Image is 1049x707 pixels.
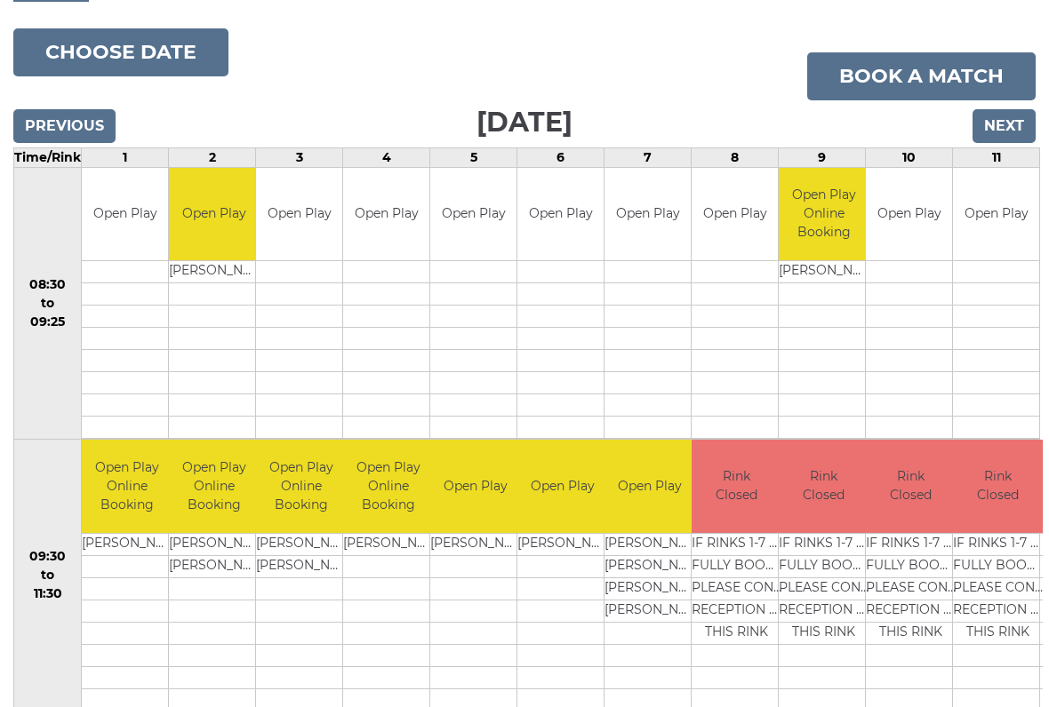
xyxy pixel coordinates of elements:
[866,600,956,622] td: RECEPTION TO BOOK
[169,555,259,577] td: [PERSON_NAME]
[973,109,1036,143] input: Next
[82,533,172,555] td: [PERSON_NAME]
[779,261,869,283] td: [PERSON_NAME]
[953,600,1043,622] td: RECEPTION TO BOOK
[82,440,172,533] td: Open Play Online Booking
[692,555,781,577] td: FULLY BOOKED
[430,533,520,555] td: [PERSON_NAME]
[779,533,869,555] td: IF RINKS 1-7 ARE
[605,147,692,167] td: 7
[692,168,778,261] td: Open Play
[953,168,1039,261] td: Open Play
[866,555,956,577] td: FULLY BOOKED
[14,147,82,167] td: Time/Rink
[866,577,956,600] td: PLEASE CONTACT
[430,147,517,167] td: 5
[605,600,694,622] td: [PERSON_NAME]
[866,168,952,261] td: Open Play
[169,147,256,167] td: 2
[517,147,605,167] td: 6
[779,440,869,533] td: Rink Closed
[169,261,259,283] td: [PERSON_NAME]
[517,440,607,533] td: Open Play
[517,168,604,261] td: Open Play
[517,533,607,555] td: [PERSON_NAME]
[866,440,956,533] td: Rink Closed
[692,440,781,533] td: Rink Closed
[692,577,781,600] td: PLEASE CONTACT
[779,168,869,261] td: Open Play Online Booking
[256,168,342,261] td: Open Play
[692,533,781,555] td: IF RINKS 1-7 ARE
[256,533,346,555] td: [PERSON_NAME]
[692,622,781,644] td: THIS RINK
[13,28,228,76] button: Choose date
[430,168,516,261] td: Open Play
[256,555,346,577] td: [PERSON_NAME]
[953,577,1043,600] td: PLEASE CONTACT
[82,168,168,261] td: Open Play
[779,555,869,577] td: FULLY BOOKED
[692,600,781,622] td: RECEPTION TO BOOK
[605,168,691,261] td: Open Play
[605,533,694,555] td: [PERSON_NAME]
[779,577,869,600] td: PLEASE CONTACT
[605,577,694,600] td: [PERSON_NAME]
[953,555,1043,577] td: FULLY BOOKED
[430,440,520,533] td: Open Play
[14,167,82,440] td: 08:30 to 09:25
[779,147,866,167] td: 9
[692,147,779,167] td: 8
[953,440,1043,533] td: Rink Closed
[343,440,433,533] td: Open Play Online Booking
[953,533,1043,555] td: IF RINKS 1-7 ARE
[807,52,1036,100] a: Book a match
[343,147,430,167] td: 4
[13,109,116,143] input: Previous
[953,147,1040,167] td: 11
[256,440,346,533] td: Open Play Online Booking
[169,440,259,533] td: Open Play Online Booking
[343,533,433,555] td: [PERSON_NAME]
[169,533,259,555] td: [PERSON_NAME]
[866,147,953,167] td: 10
[779,600,869,622] td: RECEPTION TO BOOK
[953,622,1043,644] td: THIS RINK
[779,622,869,644] td: THIS RINK
[866,533,956,555] td: IF RINKS 1-7 ARE
[169,168,259,261] td: Open Play
[256,147,343,167] td: 3
[866,622,956,644] td: THIS RINK
[82,147,169,167] td: 1
[605,440,694,533] td: Open Play
[605,555,694,577] td: [PERSON_NAME]
[343,168,429,261] td: Open Play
